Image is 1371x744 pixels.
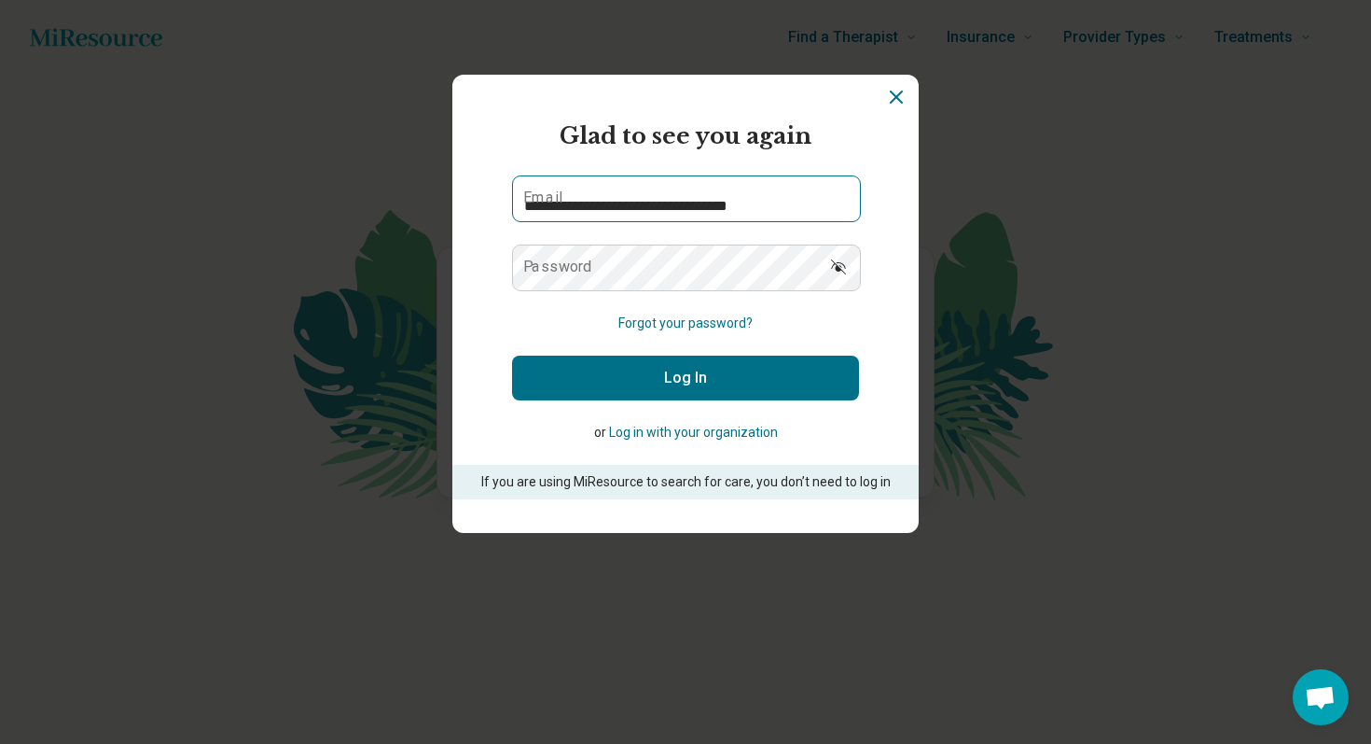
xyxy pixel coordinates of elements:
[478,472,893,492] p: If you are using MiResource to search for care, you don’t need to log in
[512,423,859,442] p: or
[512,356,859,400] button: Log In
[512,119,859,153] h2: Glad to see you again
[885,86,907,108] button: Dismiss
[609,423,778,442] button: Log in with your organization
[523,190,562,205] label: Email
[523,260,592,274] label: Password
[452,75,919,533] section: Login Dialog
[618,314,753,333] button: Forgot your password?
[818,245,859,289] button: Show password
